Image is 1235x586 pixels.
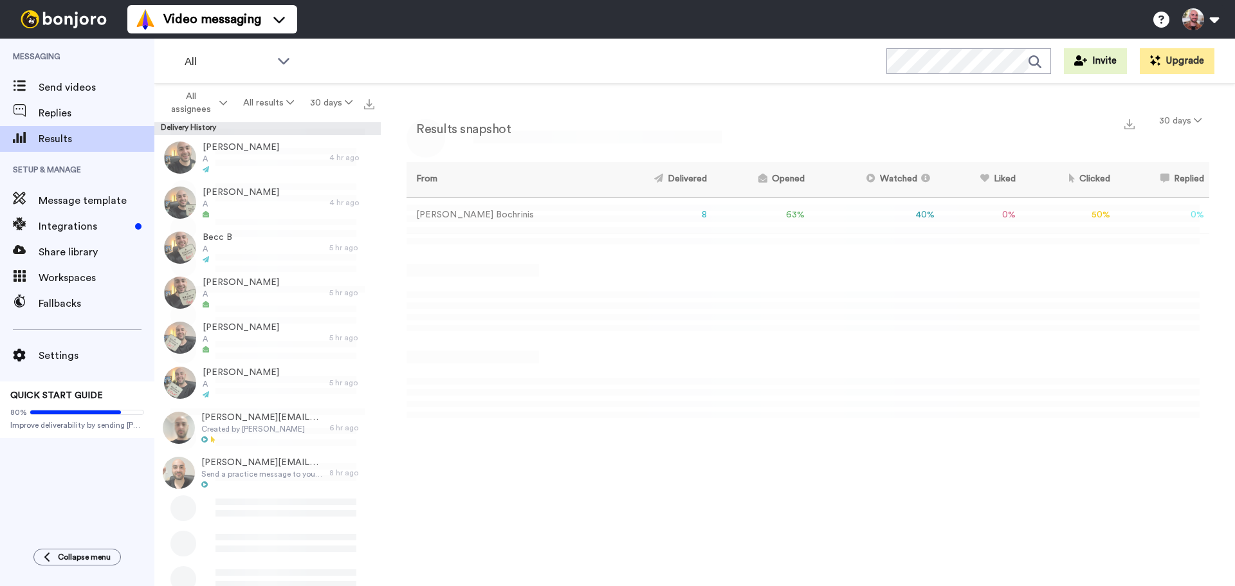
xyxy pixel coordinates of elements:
[364,99,374,109] img: export.svg
[1021,197,1115,233] td: 50 %
[203,154,279,164] span: A
[360,93,378,113] button: Export all results that match these filters now.
[154,405,381,450] a: [PERSON_NAME][EMAIL_ADDRESS][DOMAIN_NAME]Created by [PERSON_NAME]6 hr ago
[203,379,279,389] span: A
[329,243,374,253] div: 5 hr ago
[329,378,374,388] div: 5 hr ago
[10,420,144,430] span: Improve deliverability by sending [PERSON_NAME]’s from your own email
[203,366,279,379] span: [PERSON_NAME]
[203,186,279,199] span: [PERSON_NAME]
[164,142,196,174] img: 95cde9aa-b098-4f65-a62d-9294c9718c17-thumb.jpg
[15,10,112,28] img: bj-logo-header-white.svg
[329,423,374,433] div: 6 hr ago
[154,270,381,315] a: [PERSON_NAME]A5 hr ago
[203,244,232,254] span: A
[712,162,810,197] th: Opened
[39,219,130,234] span: Integrations
[203,276,279,289] span: [PERSON_NAME]
[164,232,196,264] img: 70d5bdd3-5e79-4de7-b827-561892218174-thumb.jpg
[154,180,381,225] a: [PERSON_NAME]A4 hr ago
[1021,162,1115,197] th: Clicked
[163,412,195,444] img: 8457c49f-55c6-4799-b043-4ca204efa0fc-thumb.jpg
[1064,48,1127,74] button: Invite
[605,162,713,197] th: Delivered
[1140,48,1214,74] button: Upgrade
[940,162,1021,197] th: Liked
[154,135,381,180] a: [PERSON_NAME]A4 hr ago
[329,152,374,163] div: 4 hr ago
[235,91,302,114] button: All results
[329,468,374,478] div: 8 hr ago
[165,90,217,116] span: All assignees
[1151,109,1209,133] button: 30 days
[203,141,279,154] span: [PERSON_NAME]
[164,367,196,399] img: f174454c-2534-49a1-97cb-12d137d4ac7b-thumb.jpg
[940,197,1021,233] td: 0 %
[39,270,154,286] span: Workspaces
[1115,197,1209,233] td: 0 %
[1124,119,1135,129] img: export.svg
[203,231,232,244] span: Becc B
[39,105,154,121] span: Replies
[39,348,154,363] span: Settings
[203,334,279,344] span: A
[712,197,810,233] td: 63 %
[407,122,511,136] h2: Results snapshot
[154,122,381,135] div: Delivery History
[203,199,279,209] span: A
[163,457,195,489] img: 5750d2bd-fbbc-4f33-b546-d5151fad1ea2-thumb.jpg
[1115,162,1209,197] th: Replied
[39,296,154,311] span: Fallbacks
[810,162,940,197] th: Watched
[154,315,381,360] a: [PERSON_NAME]A5 hr ago
[302,91,360,114] button: 30 days
[10,391,103,400] span: QUICK START GUIDE
[39,244,154,260] span: Share library
[154,450,381,495] a: [PERSON_NAME][EMAIL_ADDRESS][DOMAIN_NAME]Send a practice message to yourself8 hr ago
[329,333,374,343] div: 5 hr ago
[39,131,154,147] span: Results
[203,321,279,334] span: [PERSON_NAME]
[201,411,323,424] span: [PERSON_NAME][EMAIL_ADDRESS][DOMAIN_NAME]
[329,288,374,298] div: 5 hr ago
[201,424,323,434] span: Created by [PERSON_NAME]
[157,85,235,121] button: All assignees
[605,197,713,233] td: 8
[329,197,374,208] div: 4 hr ago
[185,54,271,69] span: All
[154,225,381,270] a: Becc BA5 hr ago
[407,197,605,233] td: [PERSON_NAME] Bochrinis
[163,10,261,28] span: Video messaging
[407,162,605,197] th: From
[135,9,156,30] img: vm-color.svg
[39,80,154,95] span: Send videos
[164,277,196,309] img: 0a9effa5-19cd-457b-8d9c-8b1f7f548c6d-thumb.jpg
[33,549,121,565] button: Collapse menu
[203,289,279,299] span: A
[164,322,196,354] img: 94e8ff28-1820-416d-a08e-61ac139a74eb-thumb.jpg
[201,456,323,469] span: [PERSON_NAME][EMAIL_ADDRESS][DOMAIN_NAME]
[58,552,111,562] span: Collapse menu
[164,187,196,219] img: 244013c5-617a-459e-a90b-74682808560c-thumb.jpg
[154,360,381,405] a: [PERSON_NAME]A5 hr ago
[10,407,27,417] span: 80%
[39,193,154,208] span: Message template
[201,469,323,479] span: Send a practice message to yourself
[1121,114,1139,133] button: Export a summary of each team member’s results that match this filter now.
[810,197,940,233] td: 40 %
